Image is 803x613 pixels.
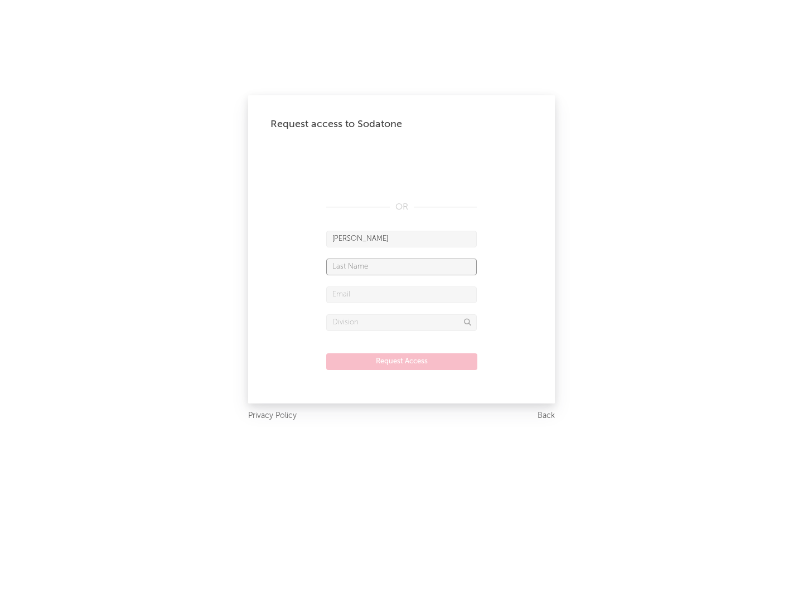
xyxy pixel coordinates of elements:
a: Back [538,409,555,423]
div: OR [326,201,477,214]
input: Email [326,286,477,303]
input: Division [326,314,477,331]
button: Request Access [326,353,477,370]
input: Last Name [326,259,477,275]
a: Privacy Policy [248,409,297,423]
input: First Name [326,231,477,247]
div: Request access to Sodatone [270,118,533,131]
